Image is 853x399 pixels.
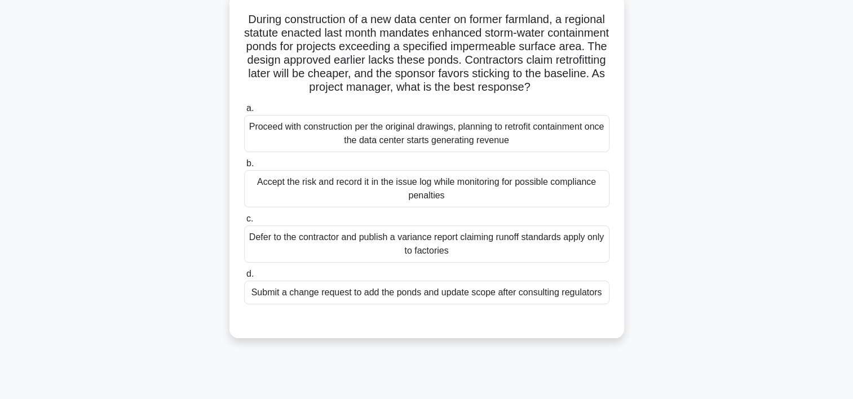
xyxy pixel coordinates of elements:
span: a. [246,103,254,113]
div: Defer to the contractor and publish a variance report claiming runoff standards apply only to fac... [244,225,609,263]
span: c. [246,214,253,223]
h5: During construction of a new data center on former farmland, a regional statute enacted last mont... [243,12,611,95]
span: b. [246,158,254,168]
span: d. [246,269,254,278]
div: Submit a change request to add the ponds and update scope after consulting regulators [244,281,609,304]
div: Proceed with construction per the original drawings, planning to retrofit containment once the da... [244,115,609,152]
div: Accept the risk and record it in the issue log while monitoring for possible compliance penalties [244,170,609,207]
